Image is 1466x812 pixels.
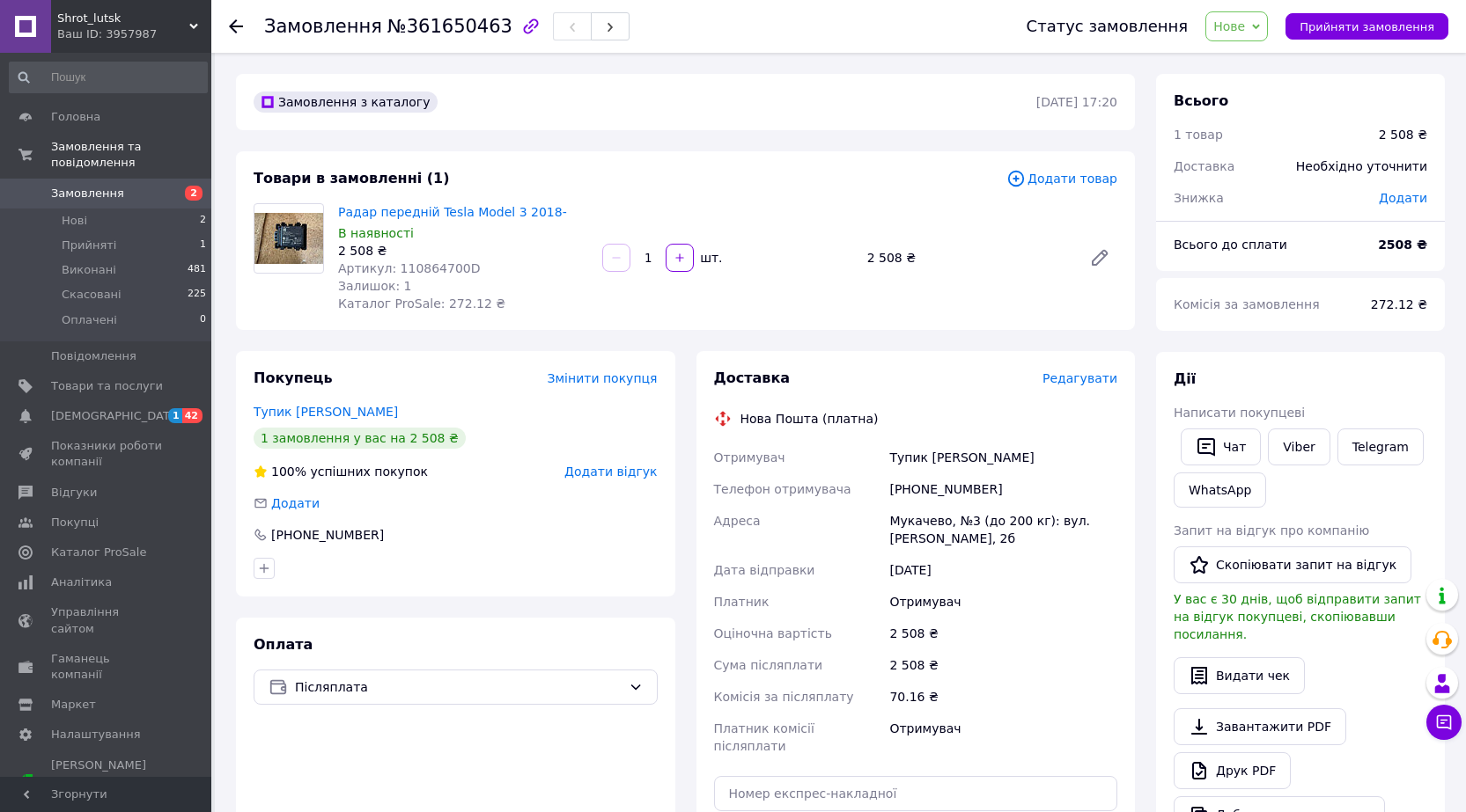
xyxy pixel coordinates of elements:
[1337,428,1424,465] a: Telegram
[338,226,414,240] span: В наявності
[860,245,1075,270] div: 2 508 ₴
[714,595,770,609] span: Платник
[1286,147,1438,186] div: Необхідно уточнити
[1174,472,1266,508] a: WhatsApp
[254,91,438,113] div: Замовлення з каталогу
[51,485,97,501] span: Відгуки
[1268,428,1330,465] a: Viber
[714,776,1118,811] input: Номер експрес-накладної
[57,11,189,26] span: Shrot_lutsk
[886,713,1121,762] div: Отримувач
[200,312,206,328] span: 0
[254,170,450,187] span: Товари в замовленні (1)
[51,697,96,713] span: Маркет
[1174,752,1291,789] a: Друк PDF
[1300,20,1434,33] span: Прийняти замовлення
[714,563,815,577] span: Дата відправки
[338,296,505,311] span: Каталог ProSale: 272.12 ₴
[1174,92,1228,109] span: Всього
[886,681,1121,713] div: 70.16 ₴
[1174,657,1305,694] button: Видати чек
[229,18,243,35] div: Повернутися назад
[1286,13,1448,40] button: Прийняти замовлення
[51,348,136,364] span: Повідомлення
[1174,159,1234,173] span: Доставка
[254,369,333,386] span: Покупець
[1174,546,1411,583] button: Скопіювати запит на відгук
[736,410,883,428] div: Нова Пошта (платна)
[886,618,1121,649] div: 2 508 ₴
[714,369,791,386] span: Доставка
[338,242,588,260] div: 2 508 ₴
[1174,297,1320,311] span: Комісія за замовлення
[254,213,323,265] img: Радар передній Tesla Model 3 2018-
[254,636,313,653] span: Оплата
[51,109,100,125] span: Головна
[51,378,163,394] span: Товари та послуги
[62,213,87,229] span: Нові
[51,408,181,424] span: [DEMOGRAPHIC_DATA]
[51,545,146,560] span: Каталог ProSale
[886,554,1121,586] div: [DATE]
[714,626,832,640] span: Оціночна вартість
[338,261,481,275] span: Артикул: 110864700D
[51,604,163,636] span: Управління сайтом
[254,428,466,449] div: 1 замовлення у вас на 2 508 ₴
[1036,95,1117,109] time: [DATE] 17:20
[714,450,785,465] span: Отримувач
[271,496,320,510] span: Додати
[269,526,386,544] div: [PHONE_NUMBER]
[1174,523,1369,538] span: Запит на відгук про компанію
[387,16,512,37] span: №361650463
[1371,297,1427,311] span: 272.12 ₴
[886,649,1121,681] div: 2 508 ₴
[886,505,1121,554] div: Мукачево, №3 (до 200 кг): вул. [PERSON_NAME], 2б
[185,186,203,201] span: 2
[62,312,117,328] span: Оплачені
[886,473,1121,505] div: [PHONE_NUMBER]
[1174,191,1224,205] span: Знижка
[188,287,206,303] span: 225
[714,482,851,496] span: Телефон отримувача
[1378,238,1427,252] b: 2508 ₴
[1426,705,1462,740] button: Чат з покупцем
[51,139,211,171] span: Замовлення та повідомлення
[51,757,163,806] span: [PERSON_NAME] та рахунки
[696,249,724,267] div: шт.
[1174,406,1305,420] span: Написати покупцеві
[1181,428,1261,465] button: Чат
[714,690,854,704] span: Комісія за післяплату
[714,514,761,528] span: Адреса
[168,408,182,423] span: 1
[1379,191,1427,205] span: Додати
[51,651,163,683] span: Гаманець компанії
[200,213,206,229] span: 2
[62,262,116,278] span: Виконані
[264,16,382,37] span: Замовлення
[62,287,122,303] span: Скасовані
[51,515,99,530] span: Покупці
[188,262,206,278] span: 481
[564,465,657,479] span: Додати відгук
[295,677,622,697] span: Післяплата
[254,405,398,419] a: Тупик [PERSON_NAME]
[51,438,163,470] span: Показники роботи компанії
[714,658,823,672] span: Сума післяплати
[1042,371,1117,385] span: Редагувати
[200,238,206,253] span: 1
[51,186,124,201] span: Замовлення
[886,586,1121,618] div: Отримувач
[1174,592,1421,641] span: У вас є 30 днів, щоб відправити запит на відгук покупцеві, скопіювавши посилання.
[714,721,814,753] span: Платник комісії післяплати
[51,574,112,590] span: Аналітика
[1379,126,1427,143] div: 2 508 ₴
[886,442,1121,473] div: Тупик [PERSON_NAME]
[1213,19,1245,33] span: Нове
[338,279,412,293] span: Залишок: 1
[271,465,306,479] span: 100%
[1082,240,1117,275] a: Редагувати
[62,238,116,253] span: Прийняті
[338,205,567,219] a: Радар передній Tesla Model 3 2018-
[51,727,141,743] span: Налаштування
[1174,238,1287,252] span: Всього до сплати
